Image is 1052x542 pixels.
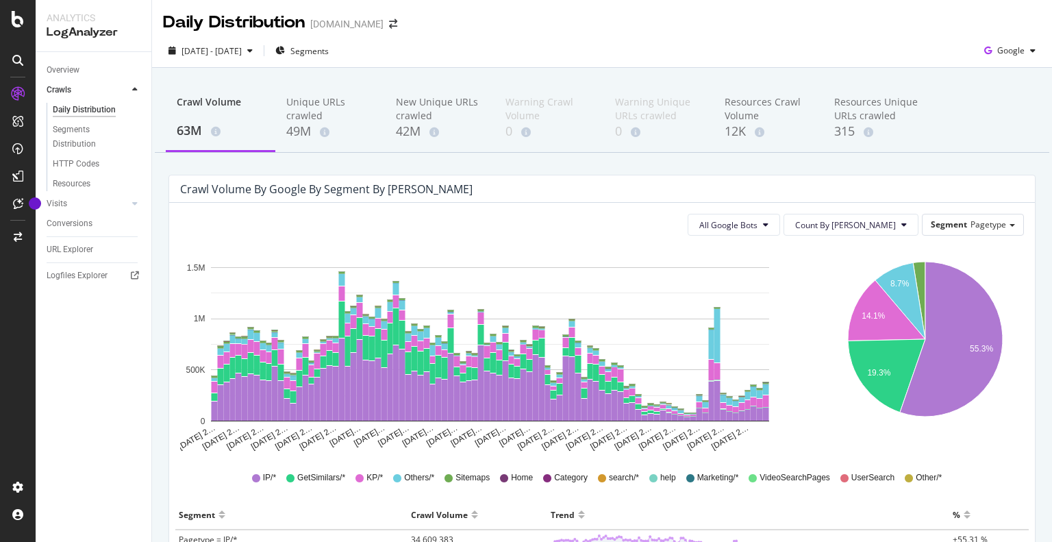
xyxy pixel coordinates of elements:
[979,40,1041,62] button: Google
[270,40,334,62] button: Segments
[53,157,99,171] div: HTTP Codes
[201,417,205,426] text: 0
[931,219,967,230] span: Segment
[396,95,484,123] div: New Unique URLs crawled
[697,472,739,484] span: Marketing/*
[290,45,329,57] span: Segments
[829,247,1022,452] svg: A chart.
[53,157,142,171] a: HTTP Codes
[53,103,116,117] div: Daily Distribution
[404,472,434,484] span: Others/*
[916,472,942,484] span: Other/*
[53,103,142,117] a: Daily Distribution
[47,83,128,97] a: Crawls
[47,269,142,283] a: Logfiles Explorer
[47,217,92,231] div: Conversions
[187,263,205,273] text: 1.5M
[862,311,885,321] text: 14.1%
[970,344,993,354] text: 55.3%
[181,45,242,57] span: [DATE] - [DATE]
[455,472,490,484] span: Sitemaps
[511,472,533,484] span: Home
[194,315,205,324] text: 1M
[997,45,1025,56] span: Google
[47,63,142,77] a: Overview
[177,122,264,140] div: 63M
[411,504,468,526] div: Crawl Volume
[1005,495,1038,528] iframe: Intercom live chat
[179,504,215,526] div: Segment
[505,123,593,140] div: 0
[834,95,922,123] div: Resources Unique URLs crawled
[725,95,812,123] div: Resources Crawl Volume
[760,472,830,484] span: VideoSearchPages
[180,182,473,196] div: Crawl Volume by google by Segment by [PERSON_NAME]
[867,369,890,378] text: 19.3%
[163,40,258,62] button: [DATE] - [DATE]
[688,214,780,236] button: All Google Bots
[47,25,140,40] div: LogAnalyzer
[609,472,639,484] span: search/*
[834,123,922,140] div: 315
[47,217,142,231] a: Conversions
[47,83,71,97] div: Crawls
[286,123,374,140] div: 49M
[47,269,108,283] div: Logfiles Explorer
[795,219,896,231] span: Count By Day
[505,95,593,123] div: Warning Crawl Volume
[725,123,812,140] div: 12K
[47,243,142,257] a: URL Explorer
[953,504,960,526] div: %
[47,11,140,25] div: Analytics
[389,19,397,29] div: arrow-right-arrow-left
[699,219,757,231] span: All Google Bots
[396,123,484,140] div: 42M
[177,95,264,121] div: Crawl Volume
[970,219,1006,230] span: Pagetype
[47,197,128,211] a: Visits
[47,63,79,77] div: Overview
[615,95,703,123] div: Warning Unique URLs crawled
[310,17,384,31] div: [DOMAIN_NAME]
[851,472,894,484] span: UserSearch
[163,11,305,34] div: Daily Distribution
[297,472,345,484] span: GetSimilars/*
[53,177,142,191] a: Resources
[286,95,374,123] div: Unique URLs crawled
[615,123,703,140] div: 0
[180,247,800,452] svg: A chart.
[890,279,910,288] text: 8.7%
[53,177,90,191] div: Resources
[53,123,129,151] div: Segments Distribution
[551,504,575,526] div: Trend
[186,365,205,375] text: 500K
[660,472,676,484] span: help
[47,243,93,257] div: URL Explorer
[784,214,918,236] button: Count By [PERSON_NAME]
[53,123,142,151] a: Segments Distribution
[47,197,67,211] div: Visits
[29,197,41,210] div: Tooltip anchor
[554,472,588,484] span: Category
